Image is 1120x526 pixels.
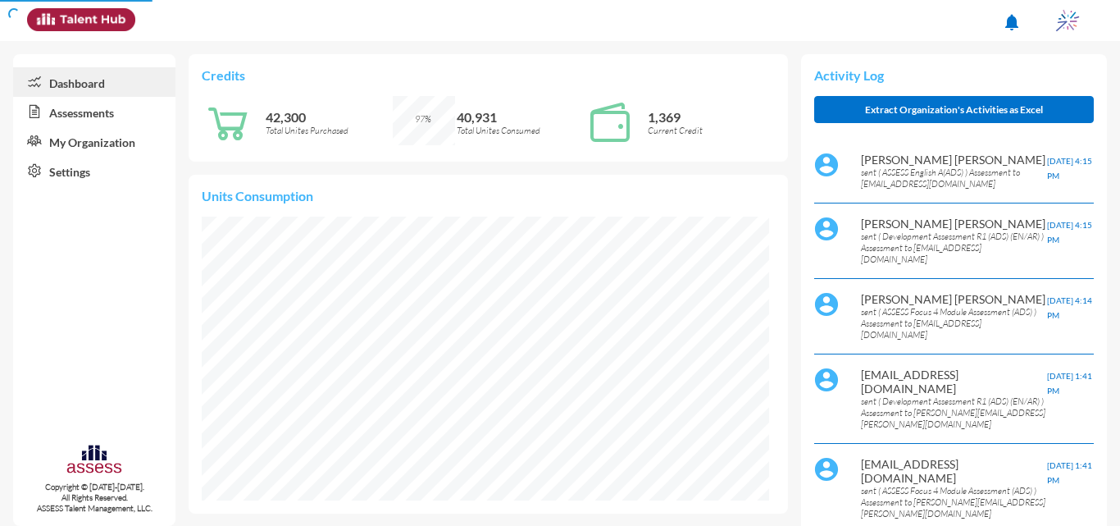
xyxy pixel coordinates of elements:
[13,156,175,185] a: Settings
[861,368,1047,396] p: [EMAIL_ADDRESS][DOMAIN_NAME]
[861,292,1047,306] p: [PERSON_NAME] [PERSON_NAME]
[814,96,1094,123] button: Extract Organization's Activities as Excel
[266,125,393,136] p: Total Unites Purchased
[13,67,175,97] a: Dashboard
[814,217,839,241] img: default%20profile%20image.svg
[861,457,1047,485] p: [EMAIL_ADDRESS][DOMAIN_NAME]
[814,368,839,392] img: default%20profile%20image.svg
[202,188,774,204] p: Units Consumption
[861,231,1047,265] p: sent ( Development Assessment R1 (ADS) (EN/AR) ) Assessment to [EMAIL_ADDRESS][DOMAIN_NAME]
[861,167,1047,190] p: sent ( ASSESS English A(ADS) ) Assessment to [EMAIL_ADDRESS][DOMAIN_NAME]
[814,67,1094,83] p: Activity Log
[66,443,122,478] img: assesscompany-logo.png
[457,125,584,136] p: Total Unites Consumed
[13,126,175,156] a: My Organization
[1047,220,1092,245] span: [DATE] 4:15 PM
[1047,460,1092,485] span: [DATE] 1:41 PM
[814,292,839,317] img: default%20profile%20image.svg
[648,125,775,136] p: Current Credit
[861,153,1047,167] p: [PERSON_NAME] [PERSON_NAME]
[415,113,431,125] span: 97%
[861,396,1047,430] p: sent ( Development Assessment R1 (ADS) (EN/AR) ) Assessment to [PERSON_NAME][EMAIL_ADDRESS][PERSO...
[861,485,1047,519] p: sent ( ASSESS Focus 4 Module Assessment (ADS) ) Assessment to [PERSON_NAME][EMAIL_ADDRESS][PERSON...
[266,109,393,125] p: 42,300
[648,109,775,125] p: 1,369
[1047,371,1092,396] span: [DATE] 1:41 PM
[814,153,839,177] img: default%20profile%20image.svg
[1002,12,1022,32] mat-icon: notifications
[202,67,774,83] p: Credits
[814,457,839,482] img: default%20profile%20image.svg
[1047,156,1092,181] span: [DATE] 4:15 PM
[861,306,1047,341] p: sent ( ASSESS Focus 4 Module Assessment (ADS) ) Assessment to [EMAIL_ADDRESS][DOMAIN_NAME]
[861,217,1047,231] p: [PERSON_NAME] [PERSON_NAME]
[457,109,584,125] p: 40,931
[13,97,175,126] a: Assessments
[1047,295,1092,320] span: [DATE] 4:14 PM
[13,482,175,514] p: Copyright © [DATE]-[DATE]. All Rights Reserved. ASSESS Talent Management, LLC.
